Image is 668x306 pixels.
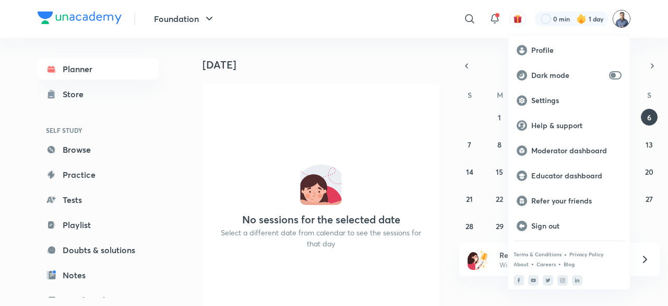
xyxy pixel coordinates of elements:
[508,38,630,63] a: Profile
[514,251,562,257] a: Terms & Conditions
[508,138,630,163] a: Moderator dashboard
[564,250,567,259] div: •
[531,121,622,130] p: Help & support
[569,251,603,257] a: Privacy Policy
[508,88,630,113] a: Settings
[508,163,630,188] a: Educator dashboard
[531,196,622,206] p: Refer your friends
[558,259,562,268] div: •
[531,171,622,180] p: Educator dashboard
[531,96,622,105] p: Settings
[564,261,575,267] a: Blog
[508,188,630,213] a: Refer your friends
[508,113,630,138] a: Help & support
[531,46,622,55] p: Profile
[531,146,622,155] p: Moderator dashboard
[514,261,529,267] a: About
[531,259,534,268] div: •
[536,261,556,267] a: Careers
[531,71,605,80] p: Dark mode
[531,221,622,231] p: Sign out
